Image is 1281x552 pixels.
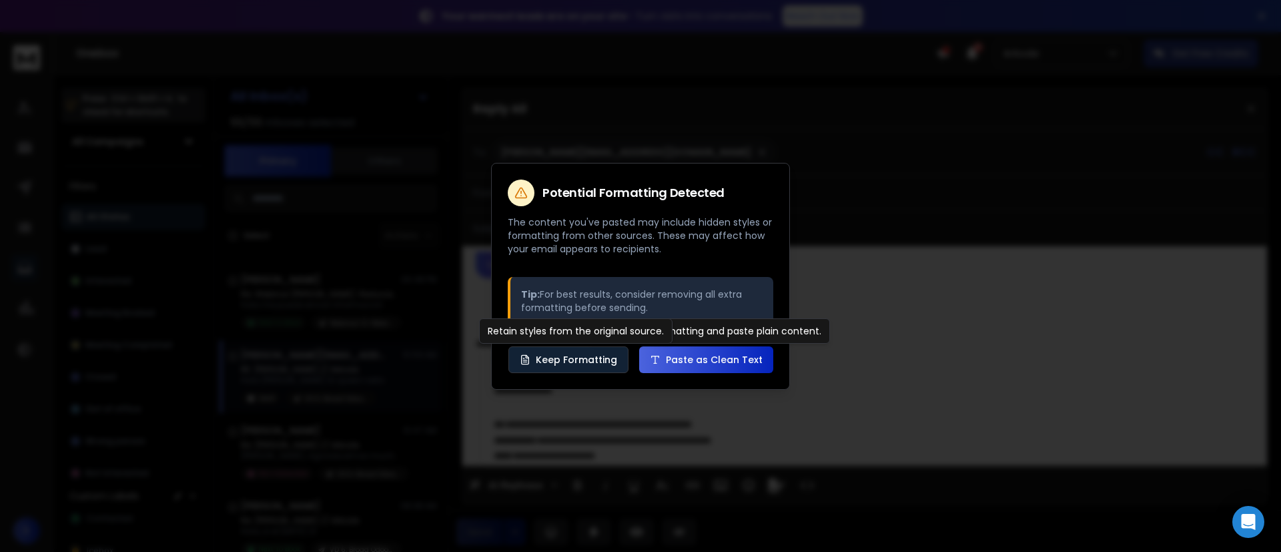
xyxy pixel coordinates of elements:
p: For best results, consider removing all extra formatting before sending. [521,288,763,314]
div: Retain styles from the original source. [479,318,673,344]
h2: Potential Formatting Detected [542,187,725,199]
button: Keep Formatting [508,346,628,373]
p: The content you've pasted may include hidden styles or formatting from other sources. These may a... [508,216,773,256]
div: Remove all formatting and paste plain content. [590,318,830,344]
button: Paste as Clean Text [639,346,773,373]
div: Open Intercom Messenger [1232,506,1264,538]
strong: Tip: [521,288,540,301]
